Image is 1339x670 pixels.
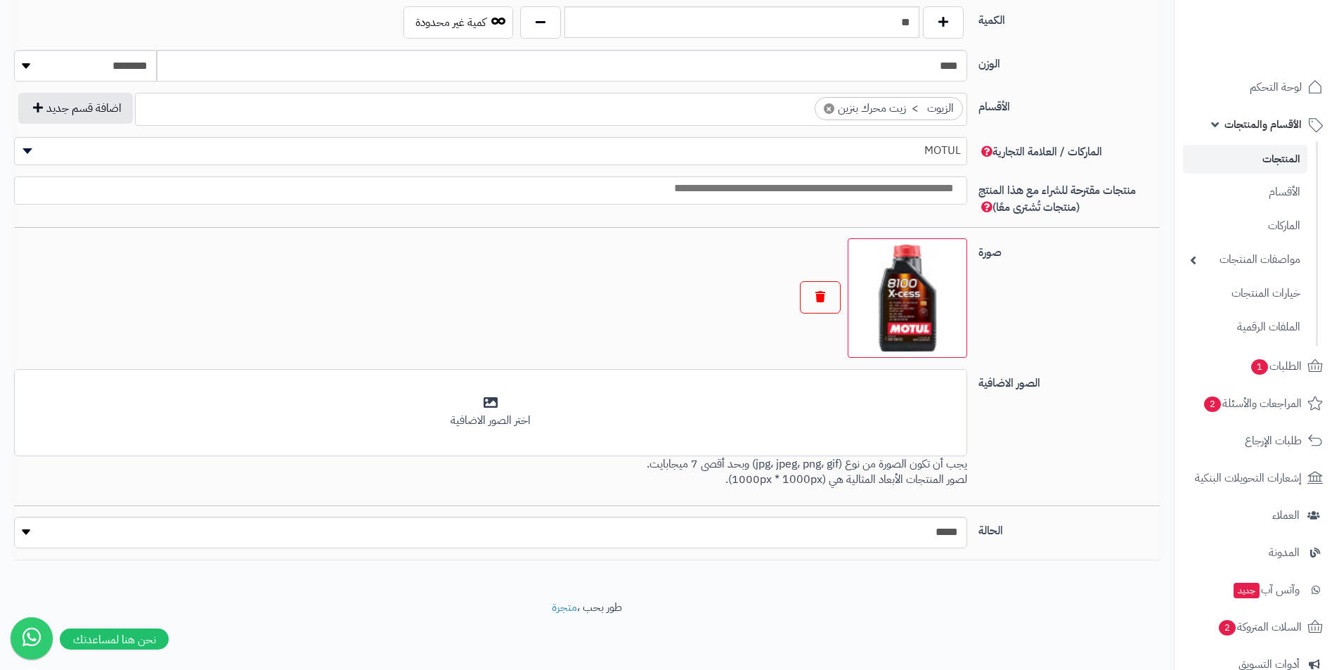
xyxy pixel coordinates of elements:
[815,97,963,120] li: الزيوت > زيت محرك بنزين
[1245,431,1302,451] span: طلبات الإرجاع
[1243,39,1326,69] img: logo-2.png
[14,456,967,489] p: يجب أن تكون الصورة من نوع (jpg، jpeg، png، gif) وبحد أقصى 7 ميجابايت. لصور المنتجات الأبعاد المثا...
[1183,349,1331,383] a: الطلبات1
[1204,397,1221,412] span: 2
[973,6,1165,29] label: الكمية
[1183,245,1307,275] a: مواصفات المنتجات
[14,137,967,165] span: MOTUL
[1183,145,1307,174] a: المنتجات
[1217,617,1302,637] span: السلات المتروكة
[1250,356,1302,376] span: الطلبات
[973,238,1165,261] label: صورة
[1234,583,1260,598] span: جديد
[973,93,1165,115] label: الأقسام
[973,517,1165,539] label: الحالة
[1183,498,1331,532] a: العملاء
[1232,580,1300,600] span: وآتس آب
[1269,543,1300,562] span: المدونة
[978,143,1102,160] span: الماركات / العلامة التجارية
[1183,70,1331,104] a: لوحة التحكم
[1183,278,1307,309] a: خيارات المنتجات
[1183,312,1307,342] a: الملفات الرقمية
[973,369,1165,392] label: الصور الاضافية
[18,93,133,124] button: اضافة قسم جديد
[1183,536,1331,569] a: المدونة
[23,413,958,429] div: اختر الصور الاضافية
[1183,573,1331,607] a: وآتس آبجديد
[552,599,577,616] a: متجرة
[1195,468,1302,488] span: إشعارات التحويلات البنكية
[1251,359,1268,375] span: 1
[1183,424,1331,458] a: طلبات الإرجاع
[978,182,1136,216] span: منتجات مقترحة للشراء مع هذا المنتج (منتجات تُشترى معًا)
[824,103,834,114] span: ×
[15,140,966,161] span: MOTUL
[1183,461,1331,495] a: إشعارات التحويلات البنكية
[1219,620,1236,636] span: 2
[1224,115,1302,134] span: الأقسام والمنتجات
[854,245,961,352] img: 1689595224-71aZ7einaPL._AC_SY606_.jpg5W40-100x100.jpg
[1183,177,1307,207] a: الأقسام
[1272,505,1300,525] span: العملاء
[1183,610,1331,644] a: السلات المتروكة2
[1183,387,1331,420] a: المراجعات والأسئلة2
[973,50,1165,72] label: الوزن
[1203,394,1302,413] span: المراجعات والأسئلة
[1183,211,1307,241] a: الماركات
[1250,77,1302,97] span: لوحة التحكم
